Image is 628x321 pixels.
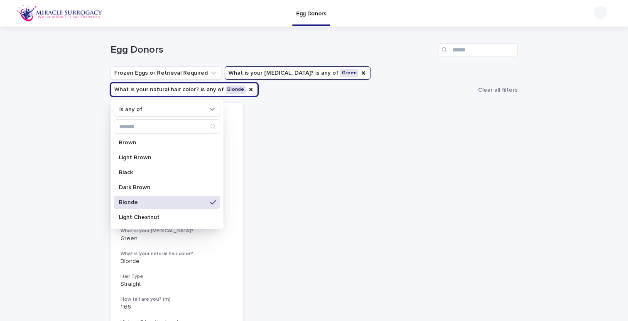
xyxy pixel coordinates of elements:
div: Search [114,119,220,134]
span: Clear all filters [478,87,518,93]
p: Green [120,235,233,242]
button: What is your natural hair color? [110,83,258,96]
p: 1.66 [120,304,233,311]
img: OiFFDOGZQuirLhrlO1ag [17,5,103,22]
h3: How tall are you? (m) [120,296,233,303]
button: Frozen Eggs or Retrieval Required [110,66,221,80]
p: Blonde [119,199,207,205]
button: Clear all filters [475,84,518,96]
p: Dark Brown [119,185,207,190]
p: is any of [119,106,142,113]
h3: What is your [MEDICAL_DATA]? [120,228,233,234]
p: Light Chestnut [119,214,207,220]
p: Brown [119,140,207,146]
input: Search [114,120,220,133]
p: Blonde [120,258,233,265]
p: Black [119,170,207,175]
button: What is your eye color? [225,66,370,80]
input: Search [439,43,518,56]
h1: Egg Donors [110,44,435,56]
h3: Hair Type [120,273,233,280]
p: Straight [120,281,233,288]
h3: What is your natural hair color? [120,250,233,257]
p: Light Brown [119,155,207,160]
